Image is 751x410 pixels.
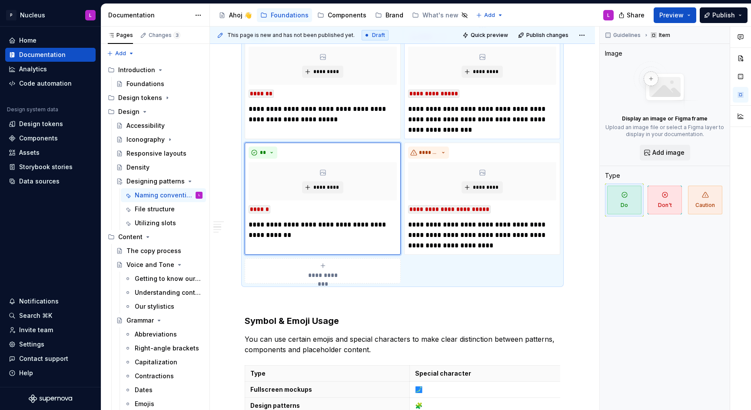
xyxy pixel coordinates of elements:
[121,188,206,202] a: Naming conventionL
[250,385,404,394] p: Fullscreen mockups
[605,183,644,217] button: Do
[199,191,200,200] div: L
[135,191,194,200] div: Naming convention
[118,233,143,241] div: Content
[659,11,684,20] span: Preview
[149,32,180,39] div: Changes
[652,148,685,157] span: Add image
[19,148,40,157] div: Assets
[126,316,154,325] div: Grammar
[121,327,206,341] a: Abbreviations
[173,32,180,39] span: 3
[686,183,724,217] button: Caution
[372,32,385,39] span: Draft
[372,8,407,22] a: Brand
[215,7,472,24] div: Page tree
[645,183,684,217] button: Don't
[473,9,506,21] button: Add
[113,244,206,258] a: The copy process
[113,147,206,160] a: Responsive layouts
[118,107,140,116] div: Design
[245,334,560,355] p: You can use certain emojis and special characters to make clear distinction between patterns, com...
[5,337,96,351] a: Settings
[29,394,72,403] svg: Supernova Logo
[229,11,252,20] div: Ahoj 👋
[602,29,645,41] button: Guidelines
[89,12,92,19] div: L
[19,50,66,59] div: Documentation
[108,11,190,20] div: Documentation
[126,163,150,172] div: Density
[5,33,96,47] a: Home
[135,205,175,213] div: File structure
[121,369,206,383] a: Contractions
[113,133,206,147] a: Iconography
[135,302,174,311] div: Our stylistics
[126,121,165,130] div: Accessibility
[2,6,99,24] button: PNucleusL
[460,29,512,41] button: Quick preview
[700,7,748,23] button: Publish
[135,386,153,394] div: Dates
[215,8,255,22] a: Ahoj 👋
[314,8,370,22] a: Components
[135,274,201,283] div: Getting to know our voice
[471,32,508,39] span: Quick preview
[5,352,96,366] button: Contact support
[19,297,59,306] div: Notifications
[113,160,206,174] a: Density
[515,29,572,41] button: Publish changes
[121,341,206,355] a: Right-angle brackets
[20,11,45,20] div: Nucleus
[19,120,63,128] div: Design tokens
[5,294,96,308] button: Notifications
[5,77,96,90] a: Code automation
[19,65,47,73] div: Analytics
[19,163,73,171] div: Storybook stories
[5,174,96,188] a: Data sources
[113,119,206,133] a: Accessibility
[5,48,96,62] a: Documentation
[613,32,641,39] span: Guidelines
[614,7,650,23] button: Share
[5,62,96,76] a: Analytics
[19,134,58,143] div: Components
[104,47,137,60] button: Add
[688,186,722,214] span: Caution
[19,340,44,349] div: Settings
[415,385,569,394] p: 🗾
[250,369,404,378] p: Type
[126,260,174,269] div: Voice and Tone
[135,330,177,339] div: Abbreviations
[113,77,206,91] a: Foundations
[113,313,206,327] a: Grammar
[104,105,206,119] div: Design
[19,177,60,186] div: Data sources
[135,344,199,353] div: Right-angle brackets
[121,300,206,313] a: Our stylistics
[5,366,96,380] button: Help
[5,160,96,174] a: Storybook stories
[118,93,162,102] div: Design tokens
[385,11,403,20] div: Brand
[113,258,206,272] a: Voice and Tone
[104,63,206,77] div: Introduction
[484,12,495,19] span: Add
[415,401,569,410] p: 🧩
[135,219,176,227] div: Utilizing slots
[526,32,568,39] span: Publish changes
[5,117,96,131] a: Design tokens
[415,369,569,378] p: Special character
[409,8,472,22] a: What's new
[328,11,366,20] div: Components
[5,131,96,145] a: Components
[121,202,206,216] a: File structure
[622,115,708,122] p: Display an image or Figma frame
[19,79,72,88] div: Code automation
[605,124,724,138] p: Upload an image file or select a Figma layer to display in your documentation.
[640,145,690,160] button: Add image
[7,106,58,113] div: Design system data
[135,288,201,297] div: Understanding context
[104,230,206,244] div: Content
